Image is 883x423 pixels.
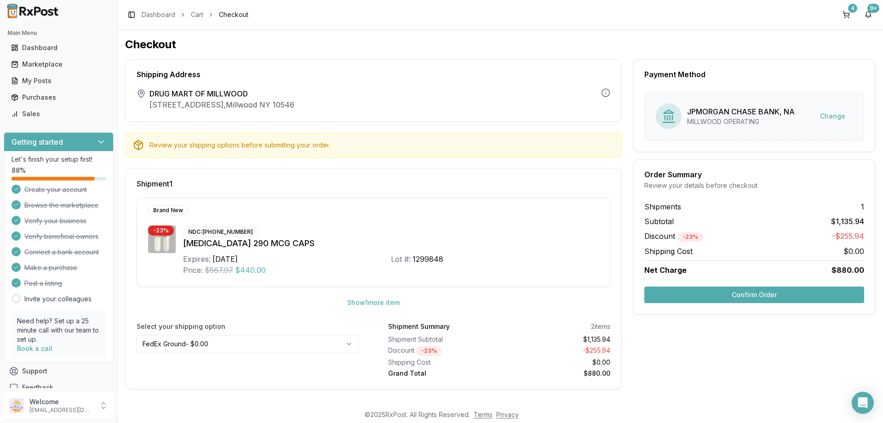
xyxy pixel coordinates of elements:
[503,346,611,356] div: - $255.94
[24,294,92,304] a: Invite your colleagues
[7,73,110,89] a: My Posts
[687,117,795,126] div: MILLWOOD OPERATING
[11,76,106,85] div: My Posts
[191,10,203,19] a: Cart
[7,39,110,56] a: Dashboard
[687,106,795,117] div: JPMORGAN CHASE BANK, NA
[11,43,106,52] div: Dashboard
[388,358,496,367] div: Shipping Cost
[644,216,674,227] span: Subtotal
[7,56,110,73] a: Marketplace
[24,232,98,241] span: Verify beneficial owners
[137,322,359,331] label: Select your shipping option
[148,205,188,215] div: Brand New
[24,216,86,226] span: Verify your business
[4,363,114,379] button: Support
[149,141,614,150] div: Review your shipping options before submitting your order.
[183,254,211,265] div: Expires:
[867,4,879,13] div: 9+
[4,90,114,105] button: Purchases
[391,254,411,265] div: Lot #:
[496,411,519,418] a: Privacy
[11,136,63,147] h3: Getting started
[644,71,864,78] div: Payment Method
[503,369,611,378] div: $880.00
[413,254,443,265] div: 1299848
[125,37,876,52] h1: Checkout
[644,287,864,303] button: Confirm Order
[848,4,857,13] div: 4
[4,379,114,396] button: Feedback
[212,254,238,265] div: [DATE]
[183,227,258,237] div: NDC: [PHONE_NUMBER]
[644,181,864,190] div: Review your details before checkout
[137,180,172,187] span: Shipment 1
[4,40,114,55] button: Dashboard
[183,265,203,276] div: Price:
[148,226,174,236] div: - 23 %
[7,29,110,37] h2: Main Menu
[474,411,493,418] a: Terms
[7,106,110,122] a: Sales
[813,108,853,124] button: Change
[388,369,496,378] div: Grand Total
[4,4,63,18] img: RxPost Logo
[852,392,874,414] div: Open Intercom Messenger
[17,316,100,344] p: Need help? Set up a 25 minute call with our team to set up.
[11,109,106,118] div: Sales
[29,397,93,406] p: Welcome
[843,246,864,257] span: $0.00
[4,73,114,88] button: My Posts
[4,107,114,121] button: Sales
[839,7,854,22] button: 4
[205,265,233,276] span: $567.97
[29,406,93,414] p: [EMAIL_ADDRESS][DOMAIN_NAME]
[4,57,114,72] button: Marketplace
[148,226,176,253] img: Linzess 290 MCG CAPS
[24,201,98,210] span: Browse the marketplace
[644,201,681,212] span: Shipments
[17,344,52,352] a: Book a call
[149,88,294,99] span: DRUG MART OF MILLWOOD
[832,231,864,242] span: -$255.94
[183,237,599,250] div: [MEDICAL_DATA] 290 MCG CAPS
[503,358,611,367] div: $0.00
[142,10,175,19] a: Dashboard
[644,231,703,241] span: Discount
[137,71,610,78] div: Shipping Address
[149,99,294,110] p: [STREET_ADDRESS] , Millwood NY 10546
[831,216,864,227] span: $1,135.94
[219,10,248,19] span: Checkout
[388,346,496,356] div: Discount
[388,335,496,344] div: Shipment Subtotal
[22,383,53,392] span: Feedback
[142,10,248,19] nav: breadcrumb
[11,60,106,69] div: Marketplace
[644,246,693,257] span: Shipping Cost
[340,294,407,311] button: Show1more item
[7,89,110,106] a: Purchases
[24,185,87,194] span: Create your account
[861,201,864,212] span: 1
[235,265,266,276] span: $440.00
[644,171,864,178] div: Order Summary
[416,346,442,356] div: - 23 %
[831,265,864,276] span: $880.00
[11,93,106,102] div: Purchases
[677,232,703,242] div: - 23 %
[24,263,77,272] span: Make a purchase
[9,398,24,413] img: User avatar
[861,7,876,22] button: 9+
[503,335,611,344] div: $1,135.94
[591,322,610,331] div: 2 items
[11,166,26,175] span: 88 %
[24,248,99,257] span: Connect a bank account
[644,265,687,275] span: Net Charge
[388,322,450,331] div: Shipment Summary
[24,279,62,288] span: Post a listing
[11,155,106,164] p: Let's finish your setup first!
